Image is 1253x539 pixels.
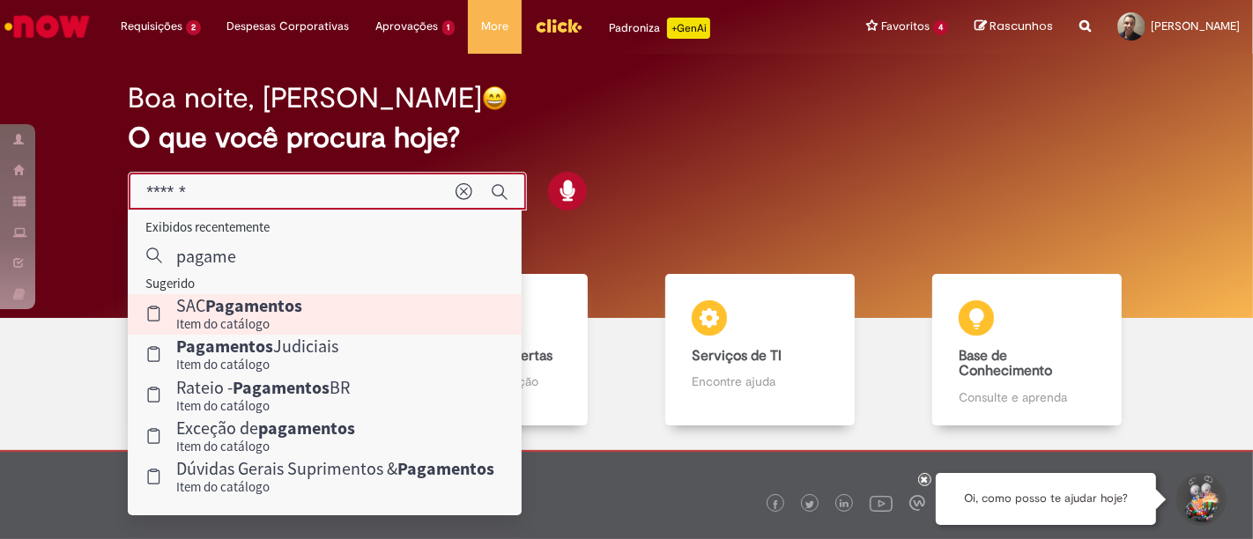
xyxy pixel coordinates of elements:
span: Favoritos [881,18,930,35]
div: Oi, como posso te ajudar hoje? [936,473,1156,525]
button: Iniciar Conversa de Suporte [1174,473,1227,526]
b: Base de Conhecimento [959,347,1052,380]
span: 1 [442,20,456,35]
span: Aprovações [376,18,439,35]
img: ServiceNow [2,9,93,44]
span: 2 [186,20,201,35]
a: Rascunhos [975,18,1053,35]
h2: Boa noite, [PERSON_NAME] [128,83,482,114]
img: click_logo_yellow_360x200.png [535,12,582,39]
p: Encontre ajuda [692,373,827,390]
span: Requisições [121,18,182,35]
a: Tirar dúvidas Tirar dúvidas com Lupi Assist e Gen Ai [93,274,360,426]
a: Base de Conhecimento Consulte e aprenda [893,274,1160,426]
span: Rascunhos [990,18,1053,34]
img: logo_footer_workplace.png [909,495,925,511]
img: logo_footer_linkedin.png [840,499,849,510]
p: +GenAi [667,18,710,39]
b: Serviços de TI [692,347,782,365]
span: 4 [933,20,948,35]
a: Serviços de TI Encontre ajuda [626,274,893,426]
div: Padroniza [609,18,710,39]
span: [PERSON_NAME] [1151,18,1240,33]
span: More [481,18,508,35]
img: logo_footer_facebook.png [771,500,780,509]
span: Despesas Corporativas [227,18,350,35]
img: happy-face.png [482,85,508,111]
h2: O que você procura hoje? [128,122,1125,153]
img: logo_footer_twitter.png [805,500,814,509]
p: Consulte e aprenda [959,388,1094,406]
img: logo_footer_youtube.png [870,491,893,514]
